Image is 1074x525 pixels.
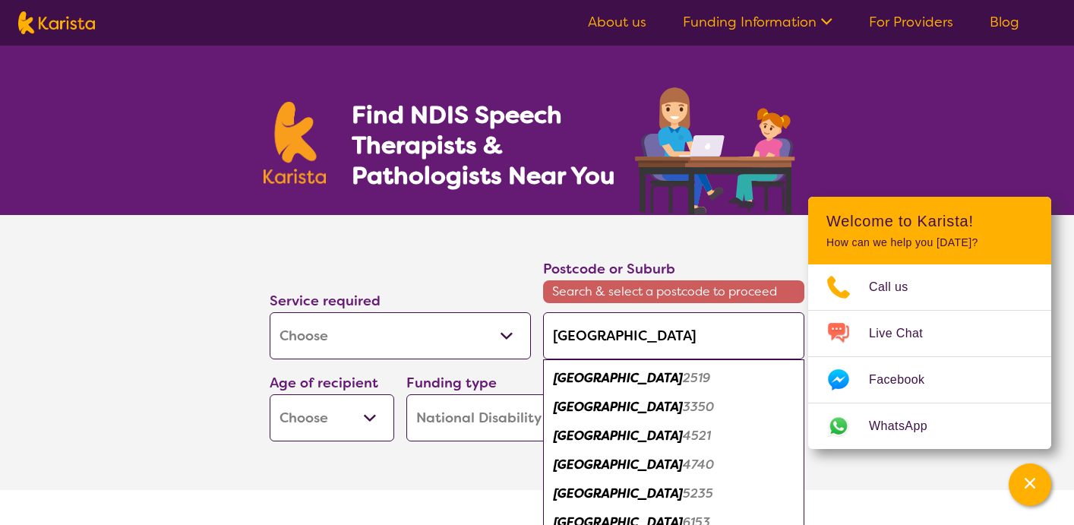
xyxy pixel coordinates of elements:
[808,197,1051,449] div: Channel Menu
[270,292,381,310] label: Service required
[551,479,797,508] div: Mount Pleasant 5235
[270,374,378,392] label: Age of recipient
[683,399,714,415] em: 3350
[869,322,941,345] span: Live Chat
[623,82,810,215] img: speech-therapy
[554,485,683,501] em: [GEOGRAPHIC_DATA]
[406,374,497,392] label: Funding type
[543,280,804,303] span: Search & select a postcode to proceed
[869,276,927,299] span: Call us
[683,428,711,444] em: 4521
[869,13,953,31] a: For Providers
[826,236,1033,249] p: How can we help you [DATE]?
[869,368,943,391] span: Facebook
[1009,463,1051,506] button: Channel Menu
[683,457,714,473] em: 4740
[551,451,797,479] div: Mount Pleasant 4740
[551,422,797,451] div: Mount Pleasant 4521
[869,415,946,438] span: WhatsApp
[826,212,1033,230] h2: Welcome to Karista!
[554,370,683,386] em: [GEOGRAPHIC_DATA]
[808,264,1051,449] ul: Choose channel
[554,428,683,444] em: [GEOGRAPHIC_DATA]
[18,11,95,34] img: Karista logo
[683,13,832,31] a: Funding Information
[543,312,804,359] input: Type
[264,102,326,184] img: Karista logo
[990,13,1019,31] a: Blog
[543,260,675,278] label: Postcode or Suburb
[554,457,683,473] em: [GEOGRAPHIC_DATA]
[554,399,683,415] em: [GEOGRAPHIC_DATA]
[551,364,797,393] div: Mount Pleasant 2519
[683,370,710,386] em: 2519
[683,485,713,501] em: 5235
[551,393,797,422] div: Mount Pleasant 3350
[808,403,1051,449] a: Web link opens in a new tab.
[588,13,646,31] a: About us
[352,100,633,191] h1: Find NDIS Speech Therapists & Pathologists Near You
